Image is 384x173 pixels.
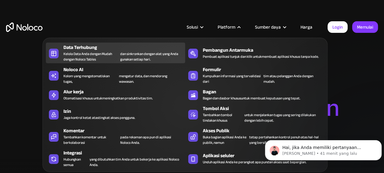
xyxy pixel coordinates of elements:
font: Data Terhubung [63,43,97,52]
font: Pembuat aplikasi tunjuk dan klik untuk [203,53,262,60]
font: Kumpulkan informasi yang tervalidasi dari [203,73,261,85]
a: Tombol AksiTambahkan tombol tindakan khususuntuk menjalankan tugas yang sering dilakukan dengan l... [185,104,324,124]
font: pada rekaman apa pun di aplikasi Noloco Anda. [120,134,171,146]
font: meningkatkan produktivitas tim. [102,95,153,102]
font: Aplikasi seluler [203,151,234,160]
a: Login [328,21,348,33]
a: rumah [6,22,42,32]
iframe: Pesan notifikasi interkom [263,127,384,170]
font: untuk membuat keputusan yang tepat. [241,95,300,102]
font: Integrasi [63,148,82,157]
nav: Platform [42,29,328,172]
a: Noloco AIKolom yang mengotomatiskan tugas,mengatur data, dan mendorong wawasan. [46,65,185,85]
font: mengatur data, dan mendorong wawasan. [119,73,167,85]
font: Izin [63,107,71,116]
font: yang dibutuhkan tim Anda untuk bekerja ke aplikasi Noloco Anda. [90,156,179,168]
font: Bagan dan dasbor khusus [203,95,241,102]
font: Komentar [63,126,84,135]
a: FormulirKumpulkan informasi yang tervalidasi daritim atau pelanggan Anda dengan mudah. [185,65,324,85]
font: Tambahkan komentar untuk berkolaborasi [63,134,106,146]
font: Jaga kontrol ketat atas [63,114,99,121]
a: Harga [293,23,320,31]
font: Solusi [187,23,198,31]
font: dan sinkronkan dengan alat yang Anda gunakan setiap hari. [120,50,178,63]
a: BaganBagan dan dasbor khususuntuk membuat keputusan yang tepat. [185,87,324,102]
font: Buka bagian aplikasi Anda ke publik, namun [203,134,246,146]
font: Tambahkan tombol tindakan khusus [203,112,232,124]
font: Login [332,23,343,31]
font: Sumber daya [255,23,281,31]
a: Data TerhubungKelola Data Anda dengan Mudah dengan Noloco Tablesdan sinkronkan dengan alat yang A... [46,43,185,63]
font: Formulir [203,65,221,74]
a: KomentarTambahkan komentar untuk berkolaborasipada rekaman apa pun di aplikasi Noloco Anda. [46,126,185,147]
font: Harga [301,23,312,31]
font: Pembangun Antarmuka [203,46,253,55]
a: IzinJaga kontrol ketat atastingkat akses pengguna. [46,104,185,124]
font: untuk menjalankan tugas yang sering dilakukan dengan lebih cepat. [244,112,315,124]
font: Bagan [203,87,216,96]
font: Otomatisasi khusus untuk [63,95,102,102]
font: Tombol Aksi [203,104,229,113]
font: Kelola Data Anda dengan Mudah dengan Noloco Tables [63,50,112,63]
a: Alur kerjaOtomatisasi khusus untukmeningkatkan produktivitas tim. [46,87,185,102]
a: IntegrasiHubungkan semuayang dibutuhkan tim Anda untuk bekerja ke aplikasi Noloco Anda. [46,148,185,169]
font: membuat aplikasi khusus tanpa kode. [262,53,319,60]
font: Kolom yang mengotomatiskan tugas, [63,73,110,85]
font: tim atau pelanggan Anda dengan mudah. [263,73,313,85]
a: Akses PublikBuka bagian aplikasi Anda ke publik, namuntetap pertahankan kontrol penuh atas hal-ha... [185,126,324,147]
font: Akses Publik [203,126,229,135]
div: Sumber daya [247,23,293,31]
font: Unduh aplikasi Anda ke perangkat apa pun [203,159,267,165]
font: tingkat akses pengguna. [99,114,135,121]
a: Aplikasi selulerUnduh aplikasi Anda ke perangkat apa pundan akses saat bepergian. [185,148,324,169]
div: Solusi [179,23,210,31]
font: Memulai [357,23,373,31]
font: Alur kerja [63,87,83,96]
a: Pembangun AntarmukaPembuat aplikasi tunjuk dan klik untukmembuat aplikasi khusus tanpa kode. [185,43,324,63]
font: Hubungkan semua [63,156,81,168]
font: Platform [218,23,235,31]
a: Memulai [352,21,378,33]
font: tetap pertahankan kontrol penuh atas hal-hal yang bersifat privat. [249,134,319,146]
div: Platform [210,23,247,31]
font: Noloco AI [63,65,83,74]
